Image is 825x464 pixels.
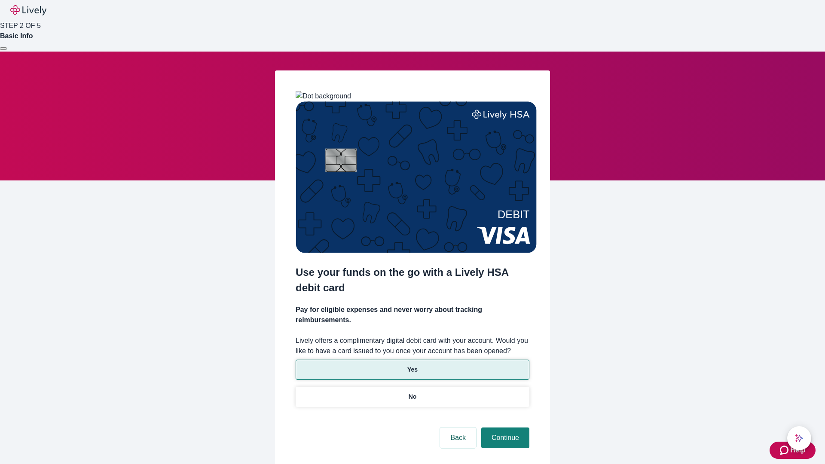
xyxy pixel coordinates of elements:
[296,101,537,253] img: Debit card
[296,265,529,296] h2: Use your funds on the go with a Lively HSA debit card
[407,365,418,374] p: Yes
[780,445,790,455] svg: Zendesk support icon
[296,360,529,380] button: Yes
[481,427,529,448] button: Continue
[795,434,804,443] svg: Lively AI Assistant
[790,445,805,455] span: Help
[409,392,417,401] p: No
[770,442,816,459] button: Zendesk support iconHelp
[296,91,351,101] img: Dot background
[10,5,46,15] img: Lively
[296,336,529,356] label: Lively offers a complimentary digital debit card with your account. Would you like to have a card...
[296,305,529,325] h4: Pay for eligible expenses and never worry about tracking reimbursements.
[440,427,476,448] button: Back
[787,426,811,450] button: chat
[296,387,529,407] button: No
